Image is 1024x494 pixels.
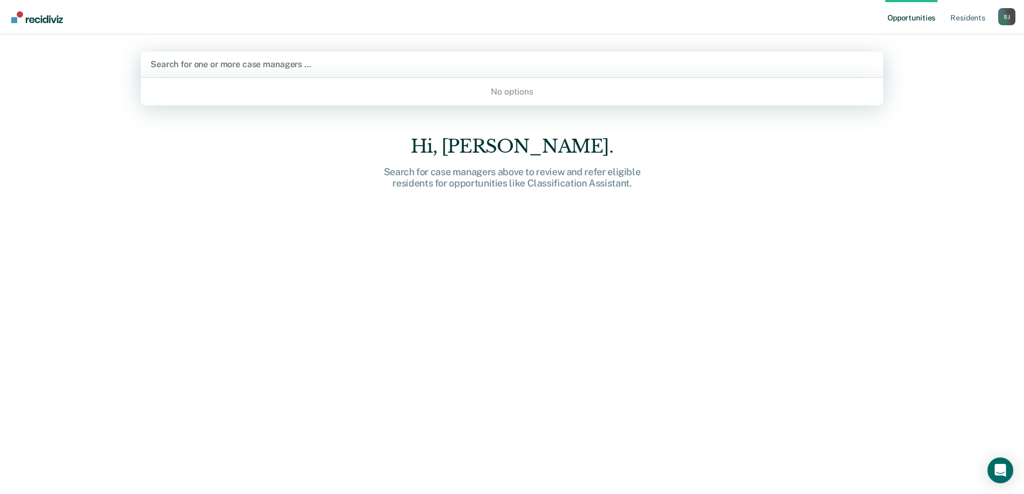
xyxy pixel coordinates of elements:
[11,11,63,23] img: Recidiviz
[340,135,684,157] div: Hi, [PERSON_NAME].
[998,8,1015,25] button: Profile dropdown button
[987,457,1013,483] div: Open Intercom Messenger
[141,82,883,101] div: No options
[998,8,1015,25] div: S J
[340,166,684,189] div: Search for case managers above to review and refer eligible residents for opportunities like Clas...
